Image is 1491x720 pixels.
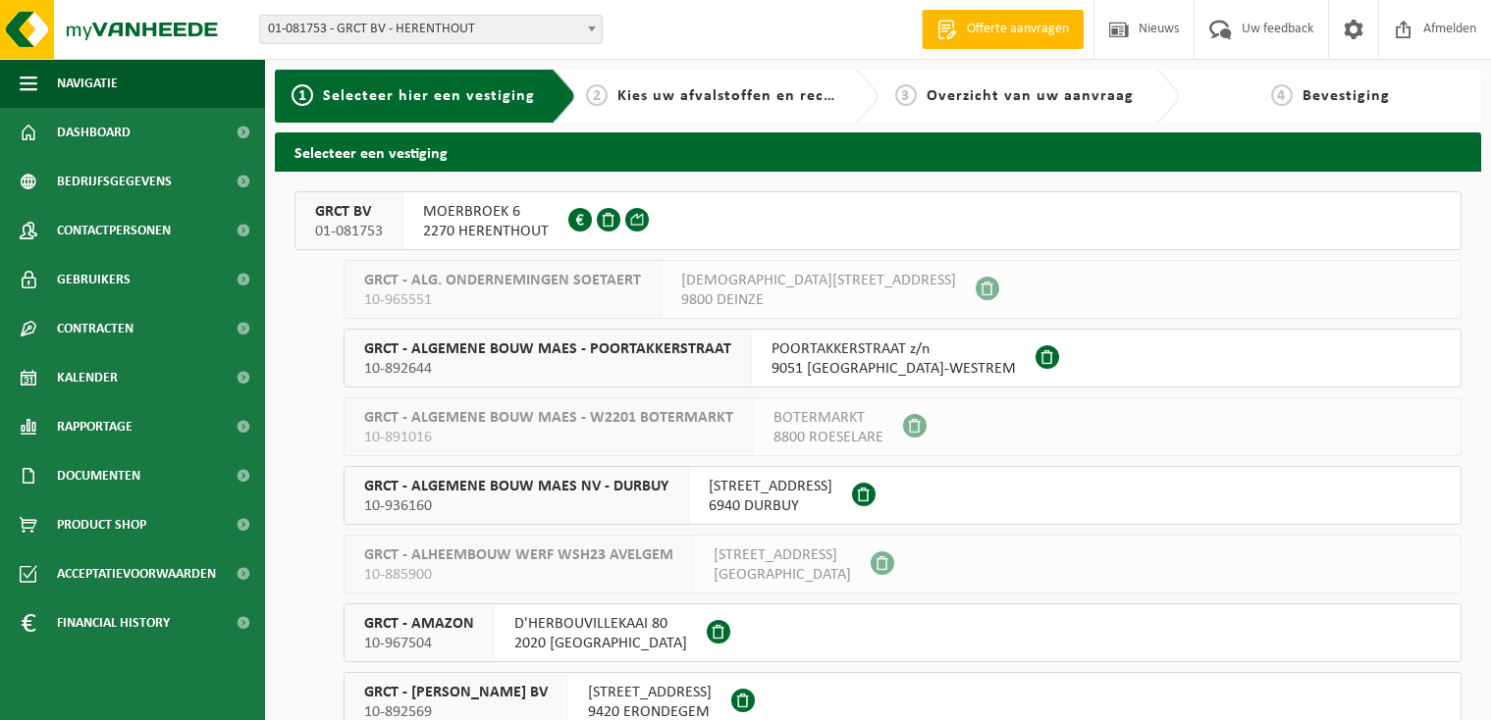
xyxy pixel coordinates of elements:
[275,132,1481,171] h2: Selecteer een vestiging
[57,255,131,304] span: Gebruikers
[294,191,1462,250] button: GRCT BV 01-081753 MOERBROEK 62270 HERENTHOUT
[364,477,668,496] span: GRCT - ALGEMENE BOUW MAES NV - DURBUY
[57,402,133,451] span: Rapportage
[772,339,1016,359] span: POORTAKKERSTRAAT z/n
[514,634,687,653] span: 2020 [GEOGRAPHIC_DATA]
[364,271,641,290] span: GRCT - ALG. ONDERNEMINGEN SOETAERT
[364,614,474,634] span: GRCT - AMAZON
[922,10,1084,49] a: Offerte aanvragen
[714,545,851,565] span: [STREET_ADDRESS]
[344,466,1462,525] button: GRCT - ALGEMENE BOUW MAES NV - DURBUY 10-936160 [STREET_ADDRESS]6940 DURBUY
[927,88,1134,104] span: Overzicht van uw aanvraag
[57,598,170,647] span: Financial History
[364,496,668,516] span: 10-936160
[315,202,383,222] span: GRCT BV
[57,549,216,598] span: Acceptatievoorwaarden
[364,428,733,447] span: 10-891016
[423,222,549,241] span: 2270 HERENTHOUT
[772,359,1016,379] span: 9051 [GEOGRAPHIC_DATA]-WESTREM
[773,408,883,428] span: BOTERMARKT
[57,206,171,255] span: Contactpersonen
[57,304,133,353] span: Contracten
[364,339,731,359] span: GRCT - ALGEMENE BOUW MAES - POORTAKKERSTRAAT
[962,20,1074,39] span: Offerte aanvragen
[364,683,548,702] span: GRCT - [PERSON_NAME] BV
[709,496,832,516] span: 6940 DURBUY
[714,565,851,585] span: [GEOGRAPHIC_DATA]
[423,202,549,222] span: MOERBROEK 6
[681,290,956,310] span: 9800 DEINZE
[57,59,118,108] span: Navigatie
[292,84,313,106] span: 1
[895,84,917,106] span: 3
[617,88,887,104] span: Kies uw afvalstoffen en recipiënten
[344,329,1462,387] button: GRCT - ALGEMENE BOUW MAES - POORTAKKERSTRAAT 10-892644 POORTAKKERSTRAAT z/n9051 [GEOGRAPHIC_DATA]...
[709,477,832,496] span: [STREET_ADDRESS]
[514,614,687,634] span: D'HERBOUVILLEKAAI 80
[364,359,731,379] span: 10-892644
[57,353,118,402] span: Kalender
[323,88,535,104] span: Selecteer hier een vestiging
[364,565,673,585] span: 10-885900
[57,451,140,500] span: Documenten
[364,290,641,310] span: 10-965551
[57,108,131,157] span: Dashboard
[1271,84,1293,106] span: 4
[588,683,712,702] span: [STREET_ADDRESS]
[364,634,474,653] span: 10-967504
[681,271,956,290] span: [DEMOGRAPHIC_DATA][STREET_ADDRESS]
[773,428,883,447] span: 8800 ROESELARE
[57,500,146,549] span: Product Shop
[364,408,733,428] span: GRCT - ALGEMENE BOUW MAES - W2201 BOTERMARKT
[364,545,673,565] span: GRCT - ALHEEMBOUW WERF WSH23 AVELGEM
[344,603,1462,662] button: GRCT - AMAZON 10-967504 D'HERBOUVILLEKAAI 802020 [GEOGRAPHIC_DATA]
[260,16,602,43] span: 01-081753 - GRCT BV - HERENTHOUT
[586,84,608,106] span: 2
[1303,88,1390,104] span: Bevestiging
[57,157,172,206] span: Bedrijfsgegevens
[259,15,603,44] span: 01-081753 - GRCT BV - HERENTHOUT
[315,222,383,241] span: 01-081753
